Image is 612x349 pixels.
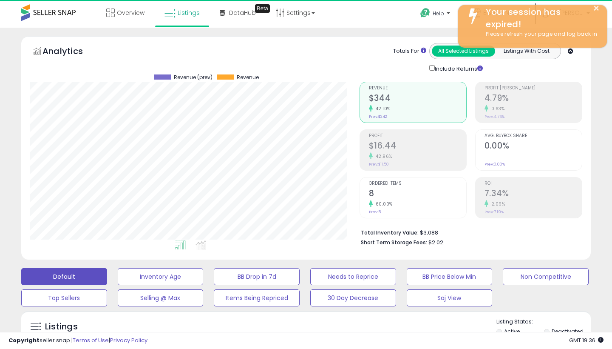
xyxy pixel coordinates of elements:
[255,4,270,13] div: Tooltip anchor
[369,114,387,119] small: Prev: $242
[407,268,493,285] button: BB Price Below Min
[369,134,466,138] span: Profit
[428,238,443,246] span: $2.02
[361,239,427,246] b: Short Term Storage Fees:
[110,336,147,344] a: Privacy Policy
[178,9,200,17] span: Listings
[369,93,466,105] h2: $344
[117,9,144,17] span: Overview
[369,86,466,91] span: Revenue
[369,189,466,200] h2: 8
[593,3,600,14] button: ×
[495,46,558,57] button: Listings With Cost
[310,289,396,306] button: 30 Day Decrease
[118,289,204,306] button: Selling @ Max
[420,8,431,18] i: Get Help
[393,47,426,55] div: Totals For
[496,318,591,326] p: Listing States:
[369,209,381,215] small: Prev: 5
[488,106,505,112] small: 0.63%
[569,336,603,344] span: 2025-09-8 19:36 GMT
[504,328,520,335] label: Active
[237,74,259,80] span: Revenue
[484,93,582,105] h2: 4.79%
[552,328,584,335] label: Deactivated
[407,289,493,306] button: Saj View
[484,189,582,200] h2: 7.34%
[488,201,505,207] small: 2.09%
[369,141,466,152] h2: $16.44
[479,6,601,30] div: Your session has expired!
[214,268,300,285] button: BB Drop in 7d
[414,1,459,28] a: Help
[118,268,204,285] button: Inventory Age
[484,141,582,152] h2: 0.00%
[310,268,396,285] button: Needs to Reprice
[361,227,576,237] li: $3,088
[433,10,444,17] span: Help
[484,209,504,215] small: Prev: 7.19%
[214,289,300,306] button: Items Being Repriced
[229,9,256,17] span: DataHub
[42,45,99,59] h5: Analytics
[484,162,505,167] small: Prev: 0.00%
[8,336,40,344] strong: Copyright
[484,86,582,91] span: Profit [PERSON_NAME]
[373,106,391,112] small: 42.10%
[423,63,493,73] div: Include Returns
[45,321,78,333] h5: Listings
[503,268,589,285] button: Non Competitive
[432,46,495,57] button: All Selected Listings
[484,181,582,186] span: ROI
[174,74,212,80] span: Revenue (prev)
[8,337,147,345] div: seller snap | |
[361,229,419,236] b: Total Inventory Value:
[21,268,107,285] button: Default
[373,201,393,207] small: 60.00%
[373,153,392,160] small: 42.96%
[21,289,107,306] button: Top Sellers
[73,336,109,344] a: Terms of Use
[369,181,466,186] span: Ordered Items
[479,30,601,38] div: Please refresh your page and log back in
[369,162,389,167] small: Prev: $11.50
[484,134,582,138] span: Avg. Buybox Share
[484,114,504,119] small: Prev: 4.76%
